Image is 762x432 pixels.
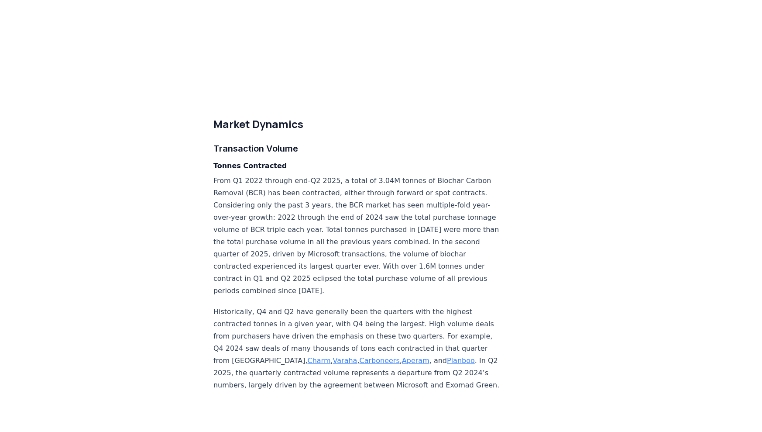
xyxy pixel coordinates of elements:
[360,356,400,365] a: Carboneers
[213,161,502,171] h4: Tonnes Contracted
[402,356,429,365] a: Aperam
[213,117,502,131] h2: Market Dynamics
[213,306,502,391] p: Historically, Q4 and Q2 have generally been the quarters with the highest contracted tonnes in a ...
[308,356,331,365] a: Charm
[447,356,475,365] a: Planboo
[213,142,502,156] h3: Transaction Volume
[333,356,357,365] a: Varaha
[213,175,502,297] p: From Q1 2022 through end-Q2 2025, a total of 3.04M tonnes of Biochar Carbon Removal (BCR) has bee...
